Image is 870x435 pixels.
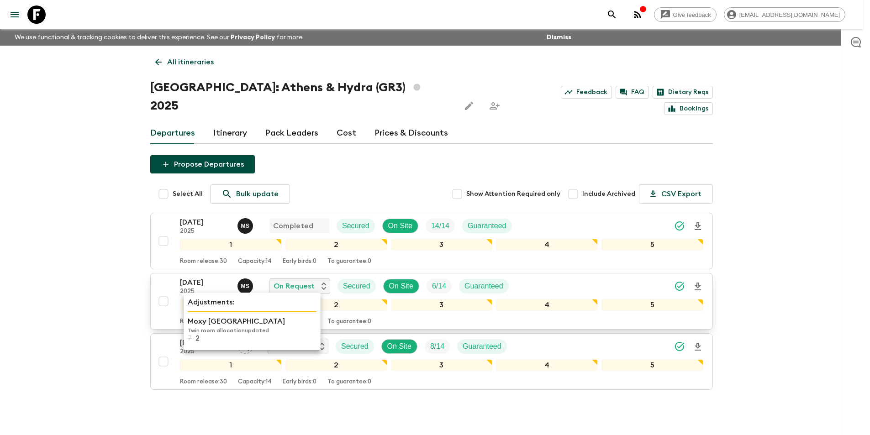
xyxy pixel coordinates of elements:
[561,86,612,99] a: Feedback
[496,239,598,251] div: 4
[582,189,635,199] span: Include Archived
[238,258,272,265] p: Capacity: 14
[150,79,453,115] h1: [GEOGRAPHIC_DATA]: Athens & Hydra (GR3) 2025
[496,359,598,371] div: 4
[188,334,192,342] p: 7
[236,189,279,199] p: Bulk update
[283,378,316,386] p: Early birds: 0
[464,281,503,292] p: Guaranteed
[601,299,703,311] div: 5
[431,220,449,231] p: 14 / 14
[327,378,371,386] p: To guarantee: 0
[668,11,716,18] span: Give feedback
[180,359,282,371] div: 1
[485,97,504,115] span: Share this itinerary
[692,281,703,292] svg: Download Onboarding
[167,57,214,68] p: All itineraries
[337,122,356,144] a: Cost
[285,359,387,371] div: 2
[150,122,195,144] a: Departures
[273,220,313,231] p: Completed
[150,155,255,173] button: Propose Departures
[343,281,370,292] p: Secured
[387,341,411,352] p: On Site
[188,297,316,308] p: Adjustments:
[237,221,255,228] span: Magda Sotiriadis
[426,219,455,233] div: Trip Fill
[496,299,598,311] div: 4
[180,378,227,386] p: Room release: 30
[5,5,24,24] button: menu
[463,341,501,352] p: Guaranteed
[180,258,227,265] p: Room release: 30
[430,341,444,352] p: 8 / 14
[241,283,249,290] p: M S
[180,228,230,235] p: 2025
[231,34,275,41] a: Privacy Policy
[460,97,478,115] button: Edit this itinerary
[173,189,203,199] span: Select All
[692,221,703,232] svg: Download Onboarding
[374,122,448,144] a: Prices & Discounts
[195,334,200,342] p: 2
[285,239,387,251] div: 2
[674,281,685,292] svg: Synced Successfully
[427,279,452,293] div: Trip Fill
[188,327,316,334] p: Twin room allocation updated
[237,281,255,288] span: Magda Sotiriadis
[274,281,315,292] p: On Request
[391,299,493,311] div: 3
[180,348,230,356] p: 2025
[601,359,703,371] div: 5
[389,281,413,292] p: On Site
[639,184,713,204] button: CSV Export
[692,341,703,352] svg: Download Onboarding
[180,288,230,295] p: 2025
[327,318,371,325] p: To guarantee: 0
[466,189,560,199] span: Show Attention Required only
[180,337,230,348] p: [DATE]
[468,220,506,231] p: Guaranteed
[391,359,493,371] div: 3
[327,258,371,265] p: To guarantee: 0
[283,258,316,265] p: Early birds: 0
[180,299,282,311] div: 1
[342,220,369,231] p: Secured
[180,239,282,251] div: 1
[180,277,230,288] p: [DATE]
[180,318,227,325] p: Room release: 30
[432,281,446,292] p: 6 / 14
[341,341,369,352] p: Secured
[603,5,621,24] button: search adventures
[734,11,845,18] span: [EMAIL_ADDRESS][DOMAIN_NAME]
[391,239,493,251] div: 3
[213,122,247,144] a: Itinerary
[674,220,685,231] svg: Synced Successfully
[664,102,713,115] a: Bookings
[180,217,230,228] p: [DATE]
[616,86,649,99] a: FAQ
[285,299,387,311] div: 2
[653,86,713,99] a: Dietary Reqs
[265,122,318,144] a: Pack Leaders
[601,239,703,251] div: 5
[674,341,685,352] svg: Synced Successfully
[11,29,307,46] p: We use functional & tracking cookies to deliver this experience. See our for more.
[238,378,272,386] p: Capacity: 14
[425,339,450,354] div: Trip Fill
[188,316,316,327] p: Moxy [GEOGRAPHIC_DATA]
[544,31,574,44] button: Dismiss
[388,220,412,231] p: On Site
